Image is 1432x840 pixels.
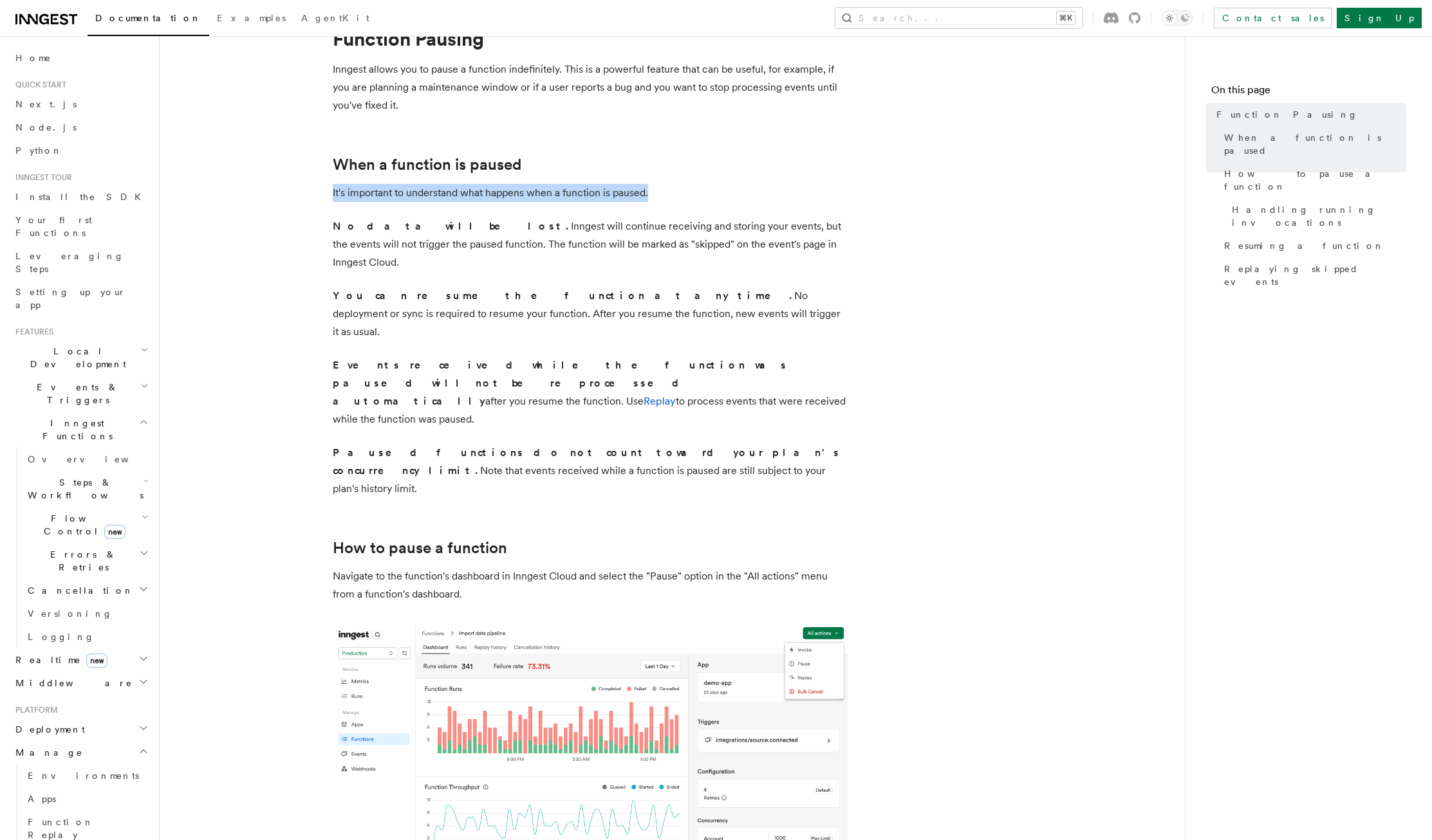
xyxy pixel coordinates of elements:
p: Navigate to the function's dashboard in Inngest Cloud and select the "Pause" option in the "All a... [333,567,848,603]
span: When a function is paused [1224,131,1406,157]
span: Manage [10,746,83,759]
p: Note that events received while a function is paused are still subject to your plan's history limit. [333,444,848,498]
a: Setting up your app [10,280,151,316]
span: Realtime [10,653,107,666]
span: Next.js [15,99,77,109]
a: How to pause a function [1219,162,1406,198]
a: Versioning [23,602,151,625]
span: Function Replay [28,817,94,840]
a: Resuming a function [1219,234,1406,257]
span: Examples [217,13,286,23]
a: Replaying skipped events [1219,257,1406,293]
span: Overview [28,454,160,464]
button: Cancellation [23,579,151,602]
span: Inngest tour [10,172,72,183]
span: Function Pausing [1216,108,1358,121]
button: Flow Controlnew [23,507,151,543]
span: Local Development [10,345,140,370]
span: Cancellation [23,584,134,597]
span: Documentation [95,13,201,23]
a: Next.js [10,93,151,116]
span: Node.js [15,122,77,132]
span: Events & Triggers [10,381,140,406]
strong: Paused functions do not count toward your plan's concurrency limit. [333,446,841,477]
p: It's important to understand what happens when a function is paused. [333,184,848,202]
span: Setting up your app [15,287,126,310]
a: Overview [23,448,151,471]
span: Quick start [10,80,66,90]
a: Home [10,46,151,69]
p: Inngest allows you to pause a function indefinitely. This is a powerful feature that can be usefu... [333,60,848,114]
span: Replaying skipped events [1224,262,1406,288]
div: Inngest Functions [10,448,151,648]
a: Examples [209,4,293,35]
kbd: ⌘K [1057,12,1075,24]
span: Features [10,327,53,337]
button: Steps & Workflows [23,471,151,507]
a: Function Pausing [1211,103,1406,126]
button: Toggle dark mode [1162,10,1193,26]
a: Handling running invocations [1227,198,1406,234]
p: after you resume the function. Use to process events that were received while the function was pa... [333,356,848,428]
strong: You can resume the function at any time. [333,289,794,302]
button: Search...⌘K [835,8,1083,28]
strong: No data will be lost. [333,220,571,232]
button: Manage [10,741,151,764]
span: Install the SDK [15,192,149,202]
span: Python [15,145,62,156]
a: AgentKit [293,4,377,35]
a: Leveraging Steps [10,244,151,280]
a: Replay [644,395,676,407]
span: Steps & Workflows [23,476,144,502]
button: Events & Triggers [10,376,151,412]
span: Middleware [10,677,133,689]
span: Leveraging Steps [15,251,124,274]
p: Inngest will continue receiving and storing your events, but the events will not trigger the paus... [333,217,848,271]
a: When a function is paused [1219,126,1406,162]
a: Install the SDK [10,185,151,208]
button: Errors & Retries [23,543,151,579]
span: Logging [28,632,95,642]
span: Versioning [28,608,113,619]
span: How to pause a function [1224,167,1406,193]
h4: On this page [1211,82,1406,103]
a: Sign Up [1337,8,1422,28]
span: Your first Functions [15,215,92,238]
span: Home [15,51,51,64]
a: When a function is paused [333,156,521,174]
a: Apps [23,787,151,810]
span: new [86,653,107,668]
span: Handling running invocations [1232,203,1406,229]
span: Apps [28,794,56,804]
button: Realtimenew [10,648,151,671]
button: Local Development [10,340,151,376]
span: Environments [28,771,139,781]
a: Logging [23,625,151,648]
a: How to pause a function [333,539,507,557]
a: Contact sales [1214,8,1332,28]
span: Errors & Retries [23,548,140,574]
h1: Function Pausing [333,27,848,50]
a: Your first Functions [10,208,151,244]
span: AgentKit [301,13,369,23]
button: Inngest Functions [10,412,151,448]
a: Documentation [88,4,209,36]
span: new [104,525,126,539]
a: Environments [23,764,151,787]
span: Flow Control [23,512,142,538]
span: Platform [10,705,58,715]
span: Resuming a function [1224,239,1384,252]
button: Middleware [10,671,151,695]
button: Deployment [10,718,151,741]
a: Node.js [10,116,151,139]
strong: Events received while the function was paused will not be reprocessed automatically [333,359,788,407]
span: Inngest Functions [10,417,139,443]
a: Python [10,139,151,162]
span: Deployment [10,723,85,736]
p: No deployment or sync is required to resume your function. After you resume the function, new eve... [333,287,848,341]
